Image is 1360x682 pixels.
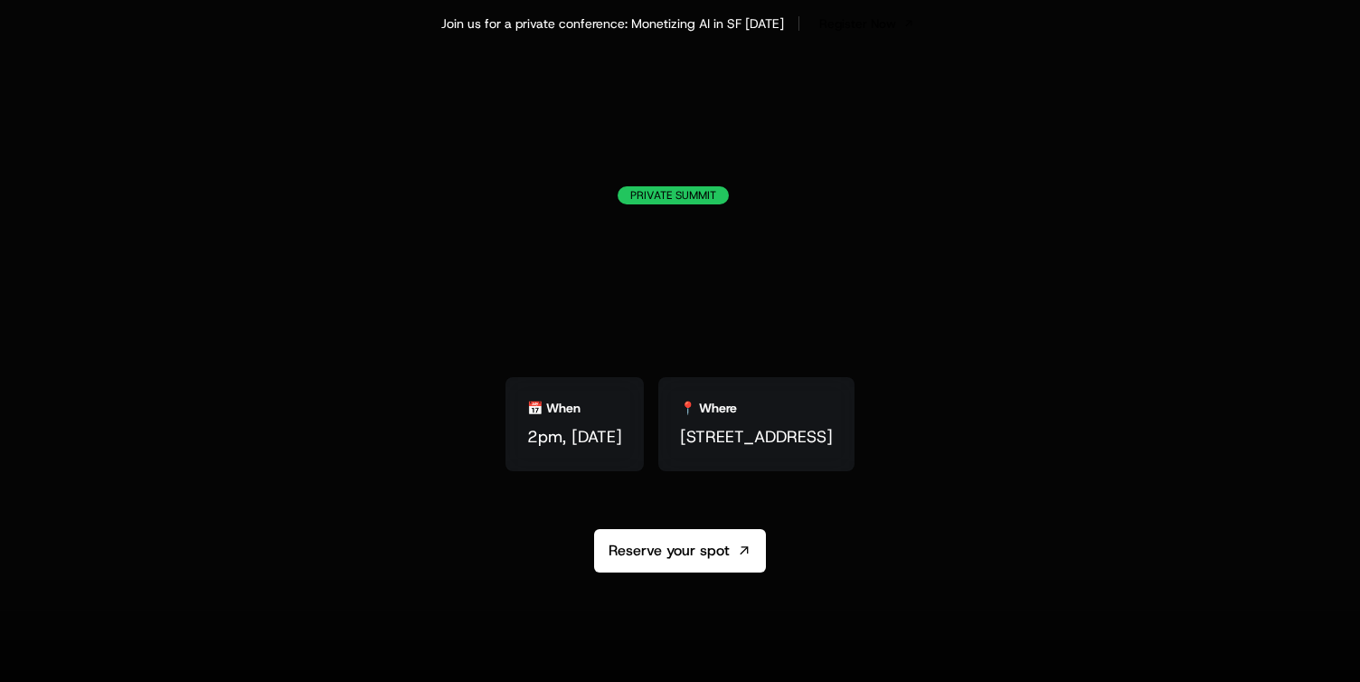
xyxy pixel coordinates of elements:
span: Register Now [819,14,896,33]
a: [object Object] [814,11,920,36]
div: Private Summit [618,186,729,204]
span: [STREET_ADDRESS] [680,424,833,450]
a: Reserve your spot [594,529,766,573]
span: 2pm, [DATE] [527,424,622,450]
div: 📍 Where [680,399,737,417]
div: Join us for a private conference: Monetizing AI in SF [DATE] [441,14,784,33]
div: 📅 When [527,399,581,417]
